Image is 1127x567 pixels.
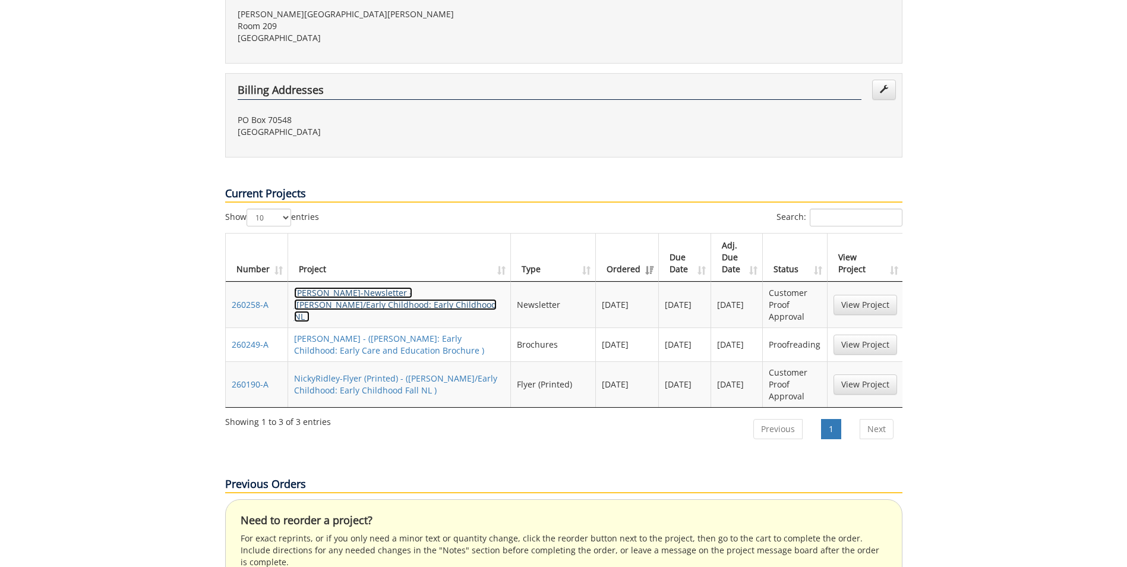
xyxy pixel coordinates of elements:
[596,327,659,361] td: [DATE]
[511,327,596,361] td: Brochures
[511,234,596,282] th: Type: activate to sort column ascending
[232,299,269,310] a: 260258-A
[232,339,269,350] a: 260249-A
[511,361,596,407] td: Flyer (Printed)
[763,327,827,361] td: Proofreading
[225,186,902,203] p: Current Projects
[238,114,555,126] p: PO Box 70548
[238,20,555,32] p: Room 209
[776,209,902,226] label: Search:
[511,282,596,327] td: Newsletter
[828,234,903,282] th: View Project: activate to sort column ascending
[238,32,555,44] p: [GEOGRAPHIC_DATA]
[294,333,484,356] a: [PERSON_NAME] - ([PERSON_NAME]: Early Childhood: Early Care and Education Brochure )
[596,282,659,327] td: [DATE]
[810,209,902,226] input: Search:
[711,282,763,327] td: [DATE]
[241,515,887,527] h4: Need to reorder a project?
[238,84,861,100] h4: Billing Addresses
[232,379,269,390] a: 260190-A
[659,361,711,407] td: [DATE]
[763,361,827,407] td: Customer Proof Approval
[596,361,659,407] td: [DATE]
[247,209,291,226] select: Showentries
[860,419,894,439] a: Next
[238,126,555,138] p: [GEOGRAPHIC_DATA]
[834,335,897,355] a: View Project
[225,209,319,226] label: Show entries
[711,361,763,407] td: [DATE]
[659,234,711,282] th: Due Date: activate to sort column ascending
[834,374,897,395] a: View Project
[225,411,331,428] div: Showing 1 to 3 of 3 entries
[226,234,288,282] th: Number: activate to sort column ascending
[294,287,497,322] a: [PERSON_NAME]-Newsletter - ([PERSON_NAME]/Early Childhood: Early Childhood NL )
[763,282,827,327] td: Customer Proof Approval
[225,477,902,493] p: Previous Orders
[659,282,711,327] td: [DATE]
[596,234,659,282] th: Ordered: activate to sort column ascending
[659,327,711,361] td: [DATE]
[288,234,512,282] th: Project: activate to sort column ascending
[834,295,897,315] a: View Project
[711,234,763,282] th: Adj. Due Date: activate to sort column ascending
[711,327,763,361] td: [DATE]
[294,373,497,396] a: NickyRidley-Flyer (Printed) - ([PERSON_NAME]/Early Childhood: Early Childhood Fall NL )
[872,80,896,100] a: Edit Addresses
[753,419,803,439] a: Previous
[238,8,555,20] p: [PERSON_NAME][GEOGRAPHIC_DATA][PERSON_NAME]
[763,234,827,282] th: Status: activate to sort column ascending
[821,419,841,439] a: 1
